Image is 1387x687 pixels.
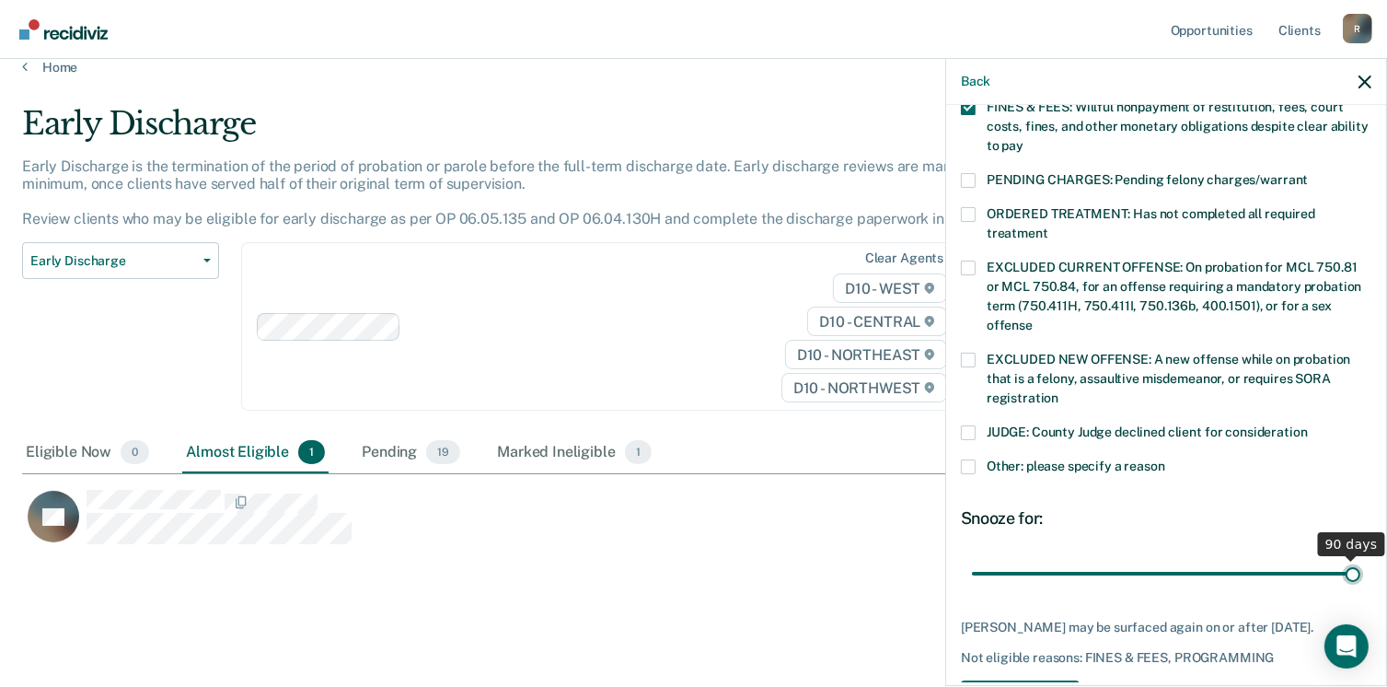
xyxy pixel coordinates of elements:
div: Almost Eligible [182,433,329,473]
div: Eligible Now [22,433,153,473]
span: FINES & FEES: Willful nonpayment of restitution, fees, court costs, fines, and other monetary obl... [987,99,1369,153]
span: 1 [298,440,325,464]
div: Open Intercom Messenger [1324,624,1369,669]
div: Not eligible reasons: FINES & FEES, PROGRAMMING [961,650,1371,666]
div: Snooze for: [961,508,1371,529]
span: 0 [121,440,149,464]
div: Marked Ineligible [493,433,655,473]
span: JUDGE: County Judge declined client for consideration [987,425,1308,439]
span: Early Discharge [30,253,196,269]
a: Home [22,59,1365,76]
p: Early Discharge is the termination of the period of probation or parole before the full-term disc... [22,157,1011,228]
span: 1 [625,440,652,464]
span: ORDERED TREATMENT: Has not completed all required treatment [987,206,1315,240]
span: 19 [426,440,460,464]
div: CaseloadOpportunityCell-0825312 [22,489,1197,563]
span: D10 - CENTRAL [807,307,947,336]
div: R [1343,14,1372,43]
span: PENDING CHARGES: Pending felony charges/warrant [987,172,1308,187]
button: Back [961,74,990,89]
span: EXCLUDED CURRENT OFFENSE: On probation for MCL 750.81 or MCL 750.84, for an offense requiring a m... [987,260,1361,332]
button: Profile dropdown button [1343,14,1372,43]
img: Recidiviz [19,19,108,40]
div: Pending [358,433,464,473]
span: EXCLUDED NEW OFFENSE: A new offense while on probation that is a felony, assaultive misdemeanor, ... [987,352,1350,405]
span: Other: please specify a reason [987,459,1165,473]
span: D10 - NORTHWEST [781,373,947,402]
span: D10 - NORTHEAST [785,340,947,369]
div: [PERSON_NAME] may be surfaced again on or after [DATE]. [961,620,1371,635]
div: 90 days [1318,532,1385,556]
div: Early Discharge [22,105,1062,157]
div: Clear agents [865,250,943,266]
span: D10 - WEST [833,274,947,303]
